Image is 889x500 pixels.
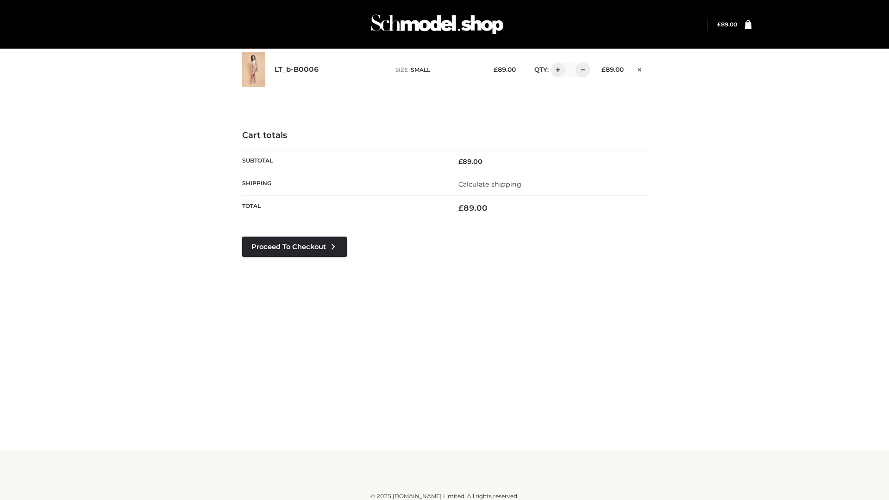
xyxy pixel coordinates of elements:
span: £ [494,66,498,73]
a: £89.00 [717,21,737,28]
bdi: 89.00 [717,21,737,28]
bdi: 89.00 [458,157,482,166]
a: Calculate shipping [458,180,521,188]
bdi: 89.00 [601,66,624,73]
a: Proceed to Checkout [242,237,347,257]
h4: Cart totals [242,131,647,141]
a: Remove this item [633,62,647,75]
span: £ [458,203,463,212]
span: £ [601,66,606,73]
th: Total [242,196,444,220]
span: SMALL [411,66,430,73]
img: Schmodel Admin 964 [368,6,507,43]
p: size : [395,66,479,74]
th: Shipping [242,173,444,195]
span: £ [717,21,721,28]
span: £ [458,157,463,166]
th: Subtotal [242,150,444,173]
a: LT_b-B0006 [275,65,319,74]
bdi: 89.00 [458,203,488,212]
div: QTY: [525,62,587,77]
bdi: 89.00 [494,66,516,73]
